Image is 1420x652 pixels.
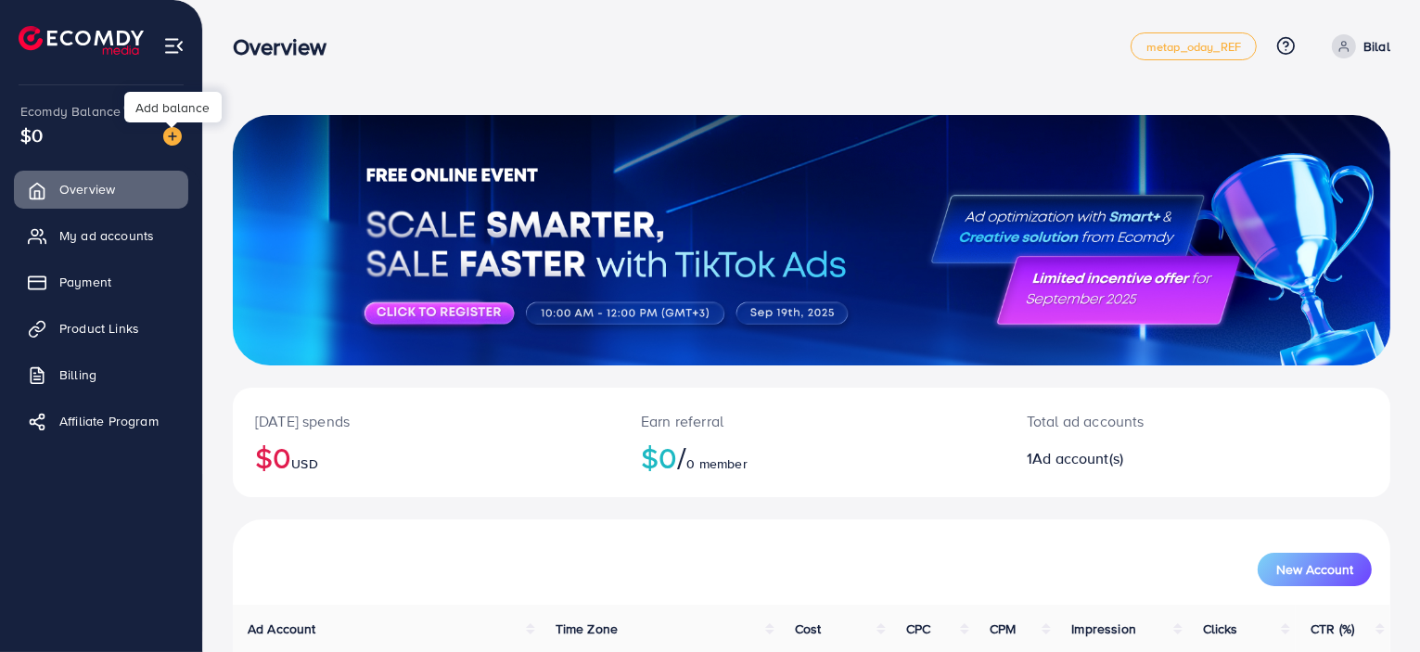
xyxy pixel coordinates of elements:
[14,217,188,254] a: My ad accounts
[1311,620,1354,638] span: CTR (%)
[59,273,111,291] span: Payment
[59,226,154,245] span: My ad accounts
[1027,410,1272,432] p: Total ad accounts
[255,410,596,432] p: [DATE] spends
[1027,450,1272,467] h2: 1
[163,127,182,146] img: image
[163,35,185,57] img: menu
[14,356,188,393] a: Billing
[59,180,115,198] span: Overview
[1071,620,1136,638] span: Impression
[248,620,316,638] span: Ad Account
[641,440,982,475] h2: $0
[556,620,618,638] span: Time Zone
[124,92,222,122] div: Add balance
[59,412,159,430] span: Affiliate Program
[14,171,188,208] a: Overview
[795,620,822,638] span: Cost
[233,33,341,60] h3: Overview
[20,121,43,148] span: $0
[641,410,982,432] p: Earn referral
[1341,569,1406,638] iframe: Chat
[1258,553,1372,586] button: New Account
[1324,34,1390,58] a: Bilal
[1131,32,1257,60] a: metap_oday_REF
[59,319,139,338] span: Product Links
[59,365,96,384] span: Billing
[14,403,188,440] a: Affiliate Program
[906,620,930,638] span: CPC
[990,620,1016,638] span: CPM
[14,263,188,300] a: Payment
[291,454,317,473] span: USD
[20,102,121,121] span: Ecomdy Balance
[1363,35,1390,58] p: Bilal
[1203,620,1238,638] span: Clicks
[14,310,188,347] a: Product Links
[1276,563,1353,576] span: New Account
[687,454,748,473] span: 0 member
[677,436,686,479] span: /
[255,440,596,475] h2: $0
[1032,448,1123,468] span: Ad account(s)
[1146,41,1241,53] span: metap_oday_REF
[19,26,144,55] img: logo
